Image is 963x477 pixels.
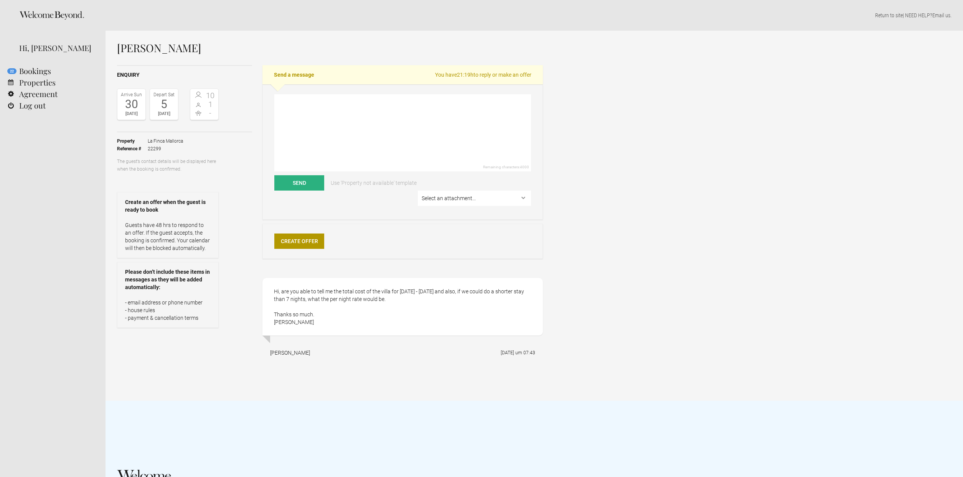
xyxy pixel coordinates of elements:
[125,221,211,252] p: Guests have 48 hrs to respond to an offer. If the guest accepts, the booking is confirmed. Your c...
[262,65,543,84] h2: Send a message
[7,68,16,74] flynt-notification-badge: 22
[262,278,543,336] div: Hi, are you able to tell me the total cost of the villa for [DATE] - [DATE] and also, if we could...
[125,299,211,322] p: - email address or phone number - house rules - payment & cancellation terms
[119,99,143,110] div: 30
[152,110,176,118] div: [DATE]
[204,92,217,99] span: 10
[457,72,473,78] flynt-countdown: 21:19h
[932,12,950,18] a: Email us
[125,268,211,291] strong: Please don’t include these items in messages as they will be added automatically:
[19,42,94,54] div: Hi, [PERSON_NAME]
[117,158,219,173] p: The guest’s contact details will be displayed here when the booking is confirmed.
[435,71,531,79] span: You have to reply or make an offer
[117,42,543,54] h1: [PERSON_NAME]
[274,175,324,191] button: Send
[204,100,217,108] span: 1
[875,12,903,18] a: Return to site
[152,91,176,99] div: Depart Sat
[119,91,143,99] div: Arrive Sun
[501,350,535,355] flynt-date-display: [DATE] um 07:43
[152,99,176,110] div: 5
[148,137,183,145] span: La Finca Mallorca
[274,234,324,249] a: Create Offer
[125,198,211,214] strong: Create an offer when the guest is ready to book
[119,110,143,118] div: [DATE]
[117,137,148,145] strong: Property
[117,145,148,153] strong: Reference #
[148,145,183,153] span: 22299
[204,109,217,117] span: -
[117,12,951,19] p: | NEED HELP? .
[325,175,422,191] a: Use 'Property not available' template
[117,71,252,79] h2: Enquiry
[270,349,310,357] div: [PERSON_NAME]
